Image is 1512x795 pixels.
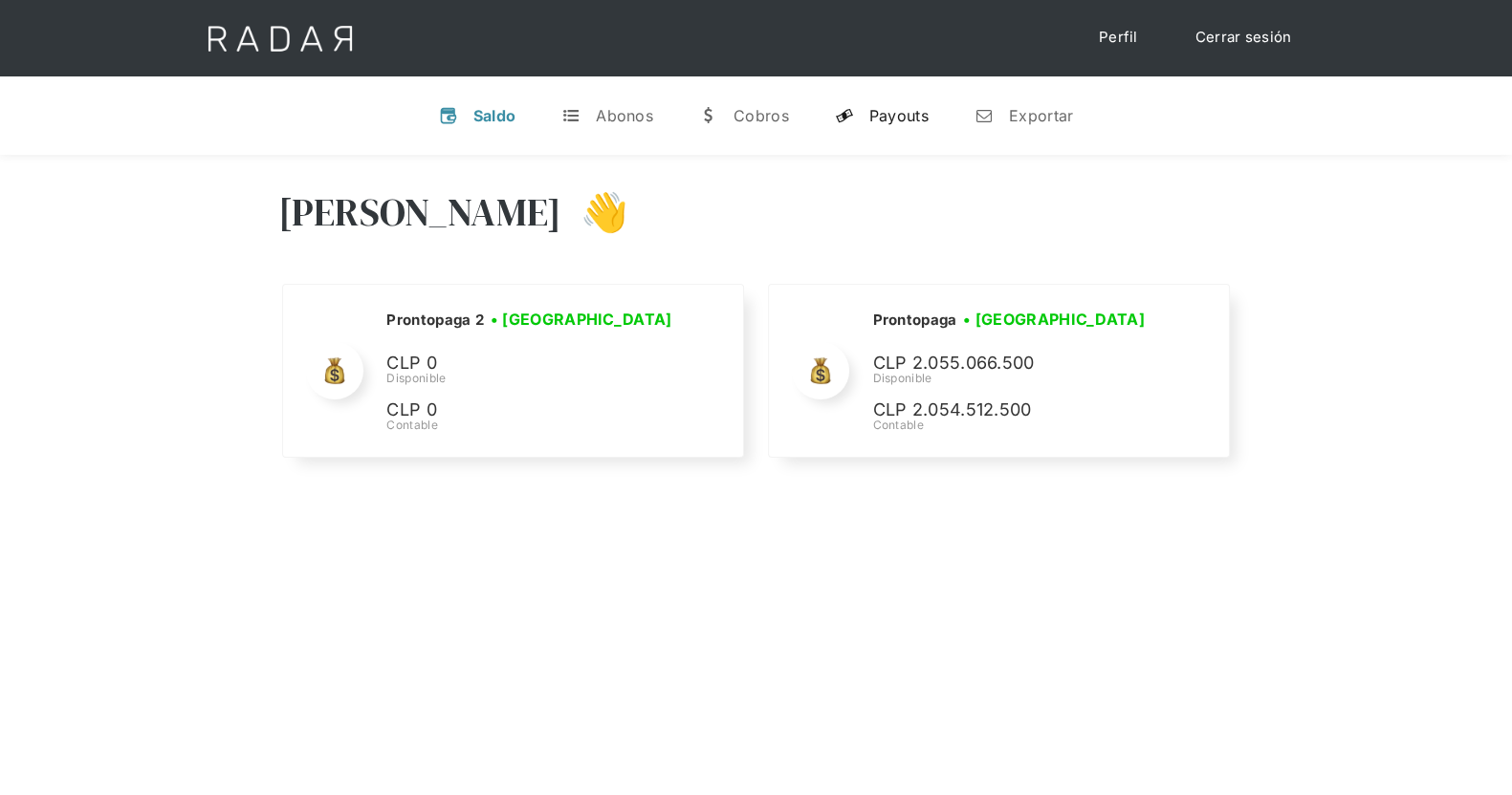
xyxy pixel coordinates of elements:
div: Payouts [869,106,929,125]
div: Abonos [596,106,653,125]
h2: Prontopaga [872,311,956,330]
div: Contable [872,417,1159,434]
div: Exportar [1009,106,1073,125]
h3: 👋 [561,188,628,236]
div: y [835,106,854,125]
div: Disponible [386,370,678,387]
div: n [975,106,994,125]
div: Disponible [872,370,1159,387]
a: Cerrar sesión [1176,19,1311,56]
h3: • [GEOGRAPHIC_DATA] [491,308,672,331]
p: CLP 2.054.512.500 [872,397,1159,424]
div: Saldo [473,106,516,125]
div: t [561,106,581,125]
p: CLP 0 [386,397,673,424]
div: v [439,106,458,125]
p: CLP 2.055.066.500 [872,350,1159,377]
p: CLP 0 [386,350,673,377]
div: Cobros [734,106,789,125]
div: w [699,106,718,125]
div: Contable [386,417,678,434]
h2: Prontopaga 2 [386,311,484,330]
h3: [PERSON_NAME] [278,188,562,236]
a: Perfil [1080,19,1157,56]
h3: • [GEOGRAPHIC_DATA] [963,308,1145,331]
